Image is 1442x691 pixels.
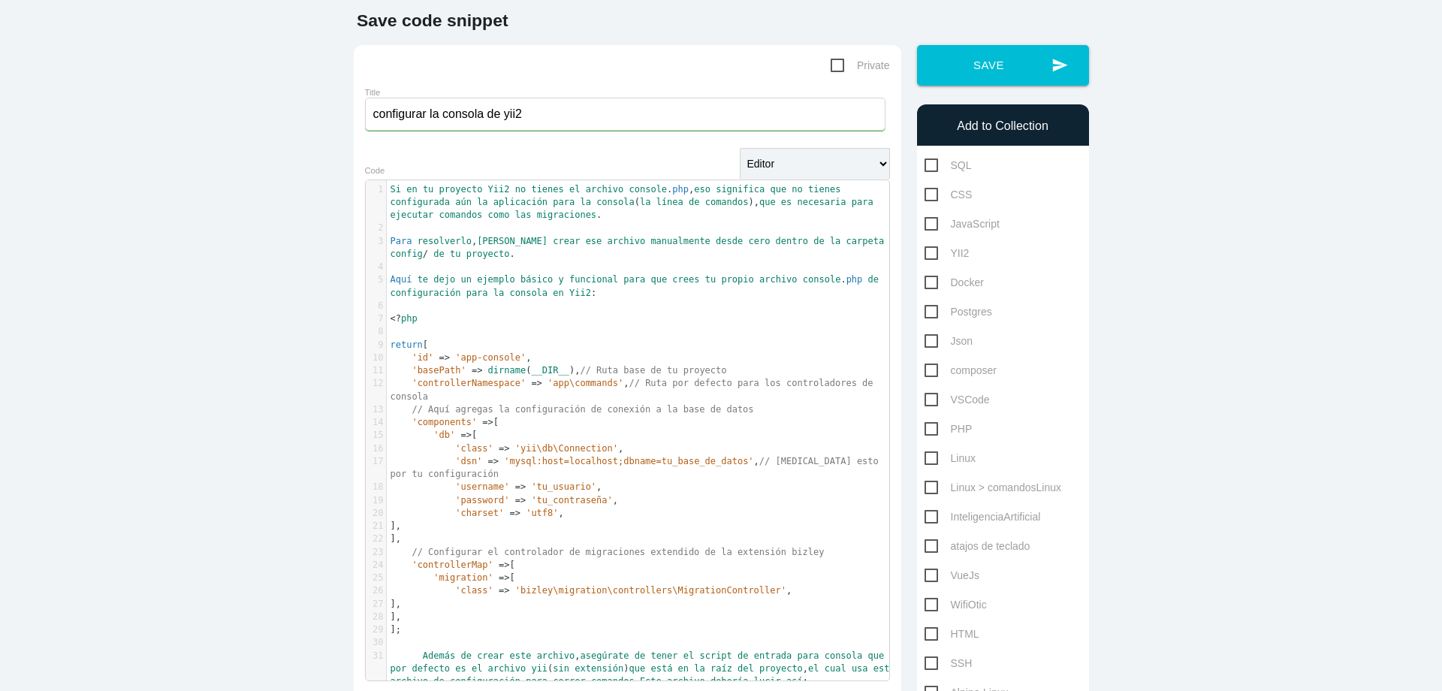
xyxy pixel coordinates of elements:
[925,420,973,439] span: PHP
[423,650,455,661] span: Además
[553,663,569,674] span: sin
[391,249,423,259] span: config
[868,650,885,661] span: que
[366,312,386,325] div: 7
[488,184,510,195] span: Yii2
[925,119,1081,133] h6: Add to Collection
[846,236,885,246] span: carpeta
[366,339,386,352] div: 9
[586,184,624,195] span: archivo
[366,273,386,286] div: 5
[412,352,433,363] span: 'id'
[391,210,434,220] span: ejecutar
[716,236,743,246] span: desde
[466,249,510,259] span: proyecto
[531,495,612,505] span: 'tu_contraseña'
[499,585,509,596] span: =>
[515,210,532,220] span: las
[391,378,879,401] span: ,
[450,676,520,686] span: configuración
[852,197,873,207] span: para
[596,197,635,207] span: consola
[455,585,493,596] span: 'class'
[493,288,504,298] span: la
[868,274,879,285] span: de
[808,184,840,195] span: tienes
[608,236,646,246] span: archivo
[925,303,992,321] span: Postgres
[499,443,509,454] span: =>
[412,417,477,427] span: 'components'
[873,663,895,674] span: este
[531,378,542,388] span: =>
[925,654,973,673] span: SSH
[667,676,705,686] span: archivo
[365,166,385,175] label: Code
[689,197,699,207] span: de
[925,244,970,263] span: YII2
[477,236,548,246] span: [PERSON_NAME]
[391,274,412,285] span: Aquí
[412,365,466,376] span: 'basePath'
[460,430,471,440] span: =>
[559,274,564,285] span: y
[925,273,984,292] span: Docker
[366,300,386,312] div: 6
[548,378,623,388] span: 'app\commands'
[366,481,386,493] div: 18
[515,481,526,492] span: =>
[423,184,433,195] span: tu
[401,313,418,324] span: php
[759,197,776,207] span: que
[553,197,575,207] span: para
[418,274,428,285] span: te
[423,249,428,259] span: /
[776,236,808,246] span: dentro
[515,443,618,454] span: 'yii\db\Connection'
[366,520,386,533] div: 21
[569,288,591,298] span: Yii2
[831,56,890,75] span: Private
[391,495,619,505] span: ,
[678,663,689,674] span: en
[391,599,402,609] span: ],
[433,430,455,440] span: 'db'
[439,352,450,363] span: =>
[650,663,672,674] span: está
[366,429,386,442] div: 15
[553,288,563,298] span: en
[460,274,471,285] span: un
[455,481,509,492] span: 'username'
[477,650,504,661] span: crear
[366,572,386,584] div: 25
[366,416,386,429] div: 14
[391,236,412,246] span: Para
[488,663,526,674] span: archivo
[531,663,548,674] span: yii
[365,98,885,131] input: What does this code do?
[391,611,402,622] span: ],
[738,650,748,661] span: de
[391,430,478,440] span: [
[635,650,645,661] span: de
[455,456,482,466] span: 'dsn'
[477,197,487,207] span: la
[683,650,694,661] span: el
[433,676,444,686] span: de
[792,184,802,195] span: no
[710,676,749,686] span: debería
[366,442,386,455] div: 16
[482,417,493,427] span: =>
[917,45,1089,86] button: sendSave
[412,404,753,415] span: // Aquí agregas la configuración de conexión a la base de datos
[391,572,515,583] span: [
[537,650,575,661] span: archivo
[925,478,1062,497] span: Linux > comandosLinux
[553,676,585,686] span: correr
[721,274,753,285] span: propio
[509,288,548,298] span: consola
[366,352,386,364] div: 10
[391,663,407,674] span: por
[925,449,976,468] span: Linux
[391,339,429,350] span: [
